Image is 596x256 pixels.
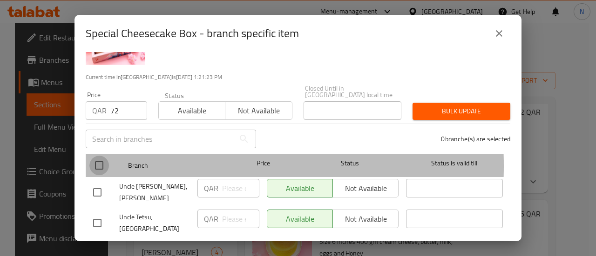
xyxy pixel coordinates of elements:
span: Uncle [PERSON_NAME], [PERSON_NAME] [119,181,190,204]
p: Current time in [GEOGRAPHIC_DATA] is [DATE] 1:21:23 PM [86,73,510,81]
span: Status is valid till [406,158,503,169]
h2: Special Cheesecake Box - branch specific item [86,26,299,41]
span: Available [163,104,222,118]
span: Bulk update [420,105,503,117]
p: QAR [204,183,218,194]
span: Price [232,158,294,169]
span: Status [302,158,399,169]
input: Please enter price [222,179,259,197]
p: 0 branche(s) are selected [441,134,510,144]
input: Please enter price [222,210,259,228]
p: QAR [204,213,218,224]
span: Branch [128,160,225,171]
input: Please enter price [110,101,147,120]
button: close [488,22,510,45]
button: Available [158,101,225,120]
input: Search in branches [86,130,235,148]
button: Bulk update [413,103,510,120]
span: Uncle Tetsu, [GEOGRAPHIC_DATA] [119,211,190,235]
span: Not available [229,104,288,118]
button: Not available [225,101,292,120]
p: QAR [92,105,107,116]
